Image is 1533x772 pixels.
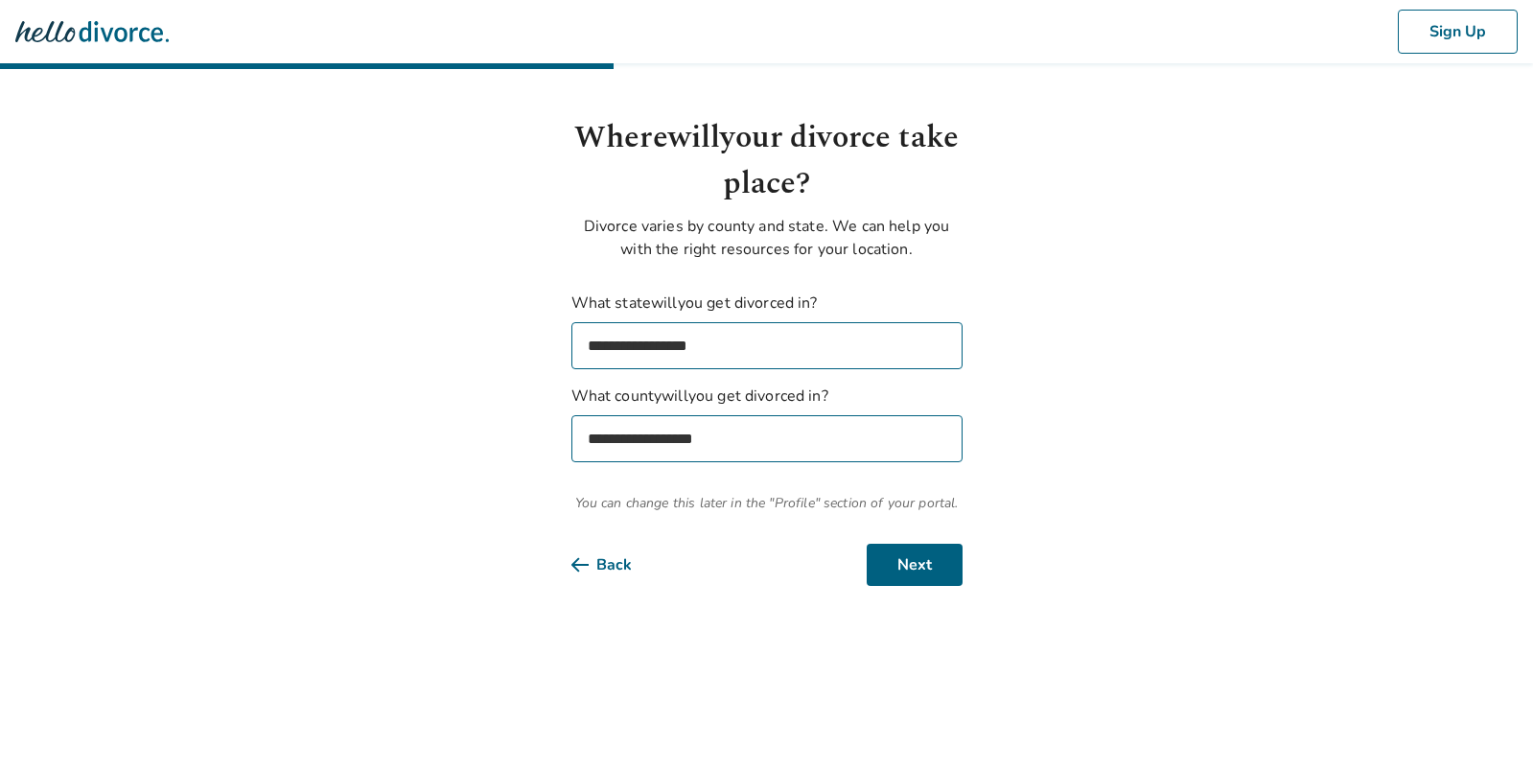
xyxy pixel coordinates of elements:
[571,115,963,207] h1: Where will your divorce take place?
[571,493,963,513] span: You can change this later in the "Profile" section of your portal.
[1437,680,1533,772] iframe: Chat Widget
[571,385,963,462] label: What county will you get divorced in?
[571,415,963,462] select: What countywillyou get divorced in?
[15,12,169,51] img: Hello Divorce Logo
[1398,10,1518,54] button: Sign Up
[867,544,963,586] button: Next
[571,292,963,369] label: What state will you get divorced in?
[571,215,963,261] p: Divorce varies by county and state. We can help you with the right resources for your location.
[571,544,662,586] button: Back
[571,322,963,369] select: What statewillyou get divorced in?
